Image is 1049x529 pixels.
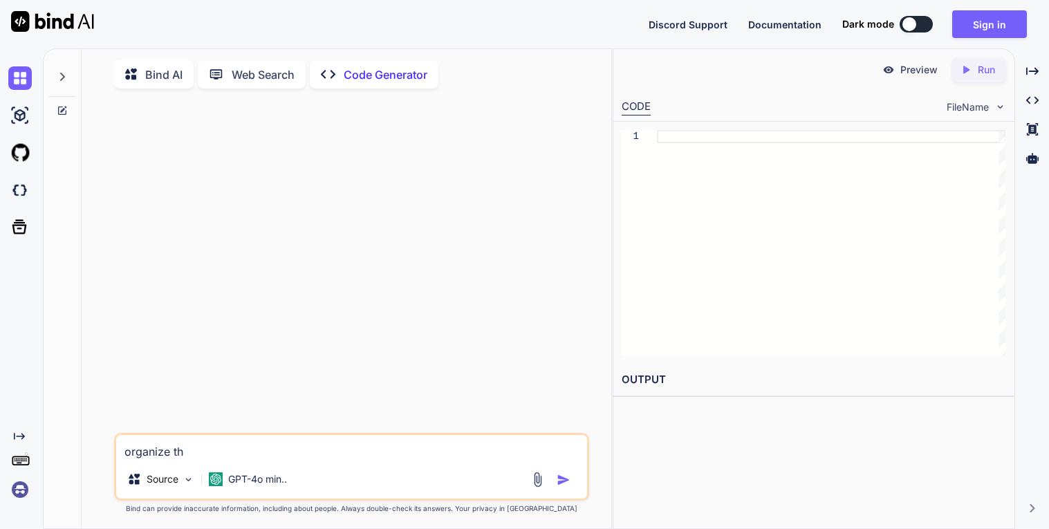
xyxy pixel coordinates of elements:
span: Documentation [748,19,821,30]
button: Sign in [952,10,1027,38]
img: attachment [530,472,546,488]
img: icon [557,473,570,487]
img: Pick Models [183,474,194,485]
p: Bind AI [145,66,183,83]
p: Bind can provide inaccurate information, including about people. Always double-check its answers.... [114,503,589,514]
p: Preview [900,63,938,77]
h2: OUTPUT [613,364,1014,396]
p: Source [147,472,178,486]
img: Bind AI [11,11,94,32]
button: Discord Support [649,17,727,32]
img: GPT-4o mini [209,472,223,486]
p: GPT-4o min.. [228,472,287,486]
button: Documentation [748,17,821,32]
p: Web Search [232,66,295,83]
span: Discord Support [649,19,727,30]
img: chevron down [994,101,1006,113]
img: darkCloudIdeIcon [8,178,32,202]
img: githubLight [8,141,32,165]
p: Code Generator [344,66,427,83]
img: signin [8,478,32,501]
span: FileName [947,100,989,114]
span: Dark mode [842,17,894,31]
img: chat [8,66,32,90]
img: ai-studio [8,104,32,127]
img: preview [882,64,895,76]
div: CODE [622,99,651,115]
p: Run [978,63,995,77]
div: 1 [622,130,639,143]
textarea: organize [116,435,587,460]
